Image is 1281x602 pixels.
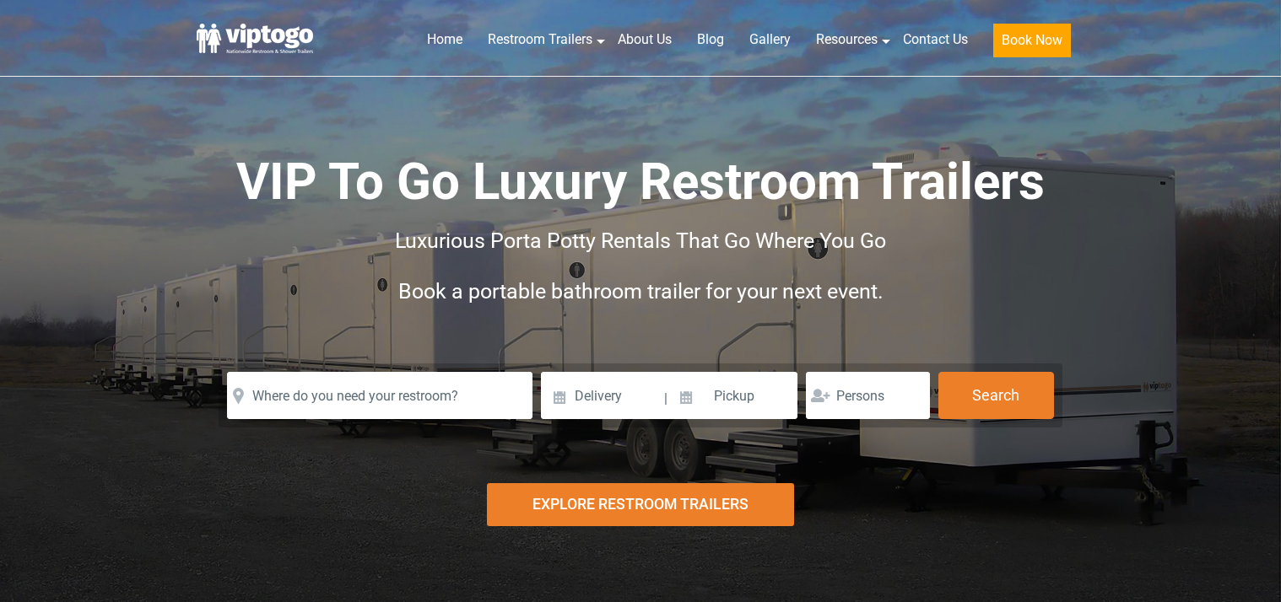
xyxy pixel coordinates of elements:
input: Pickup [669,372,797,419]
button: Book Now [993,24,1071,57]
span: Luxurious Porta Potty Rentals That Go Where You Go [395,228,886,253]
input: Delivery [541,372,662,419]
a: About Us [605,21,684,58]
div: Explore Restroom Trailers [487,483,794,526]
button: Search [938,372,1054,419]
input: Where do you need your restroom? [227,372,532,419]
span: VIP To Go Luxury Restroom Trailers [236,152,1045,212]
a: Resources [803,21,890,58]
a: Gallery [737,21,803,58]
a: Home [414,21,475,58]
a: Contact Us [890,21,981,58]
span: | [664,372,668,426]
input: Persons [806,372,930,419]
a: Book Now [981,21,1084,67]
span: Book a portable bathroom trailer for your next event. [398,279,884,304]
a: Restroom Trailers [475,21,605,58]
a: Blog [684,21,737,58]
